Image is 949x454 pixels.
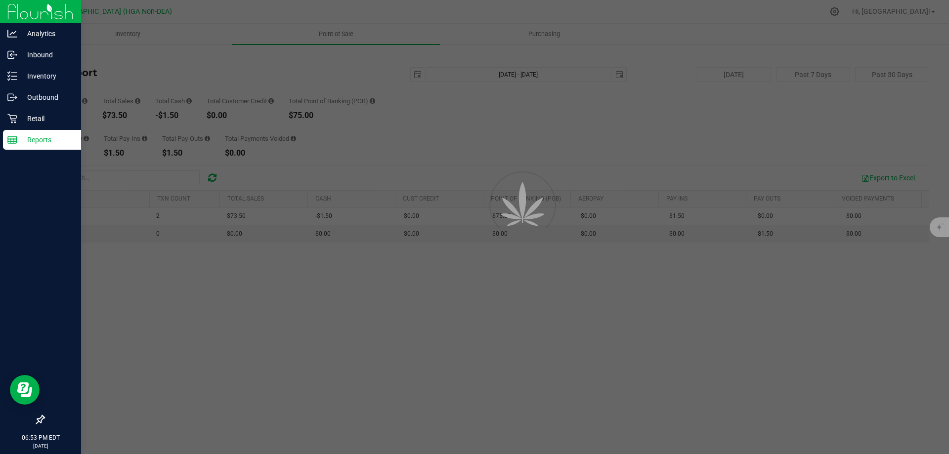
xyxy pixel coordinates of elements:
[4,442,77,450] p: [DATE]
[17,49,77,61] p: Inbound
[7,71,17,81] inline-svg: Inventory
[4,433,77,442] p: 06:53 PM EDT
[7,29,17,39] inline-svg: Analytics
[7,135,17,145] inline-svg: Reports
[17,91,77,103] p: Outbound
[7,114,17,124] inline-svg: Retail
[17,134,77,146] p: Reports
[17,70,77,82] p: Inventory
[17,28,77,40] p: Analytics
[7,50,17,60] inline-svg: Inbound
[7,92,17,102] inline-svg: Outbound
[10,375,40,405] iframe: Resource center
[17,113,77,124] p: Retail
